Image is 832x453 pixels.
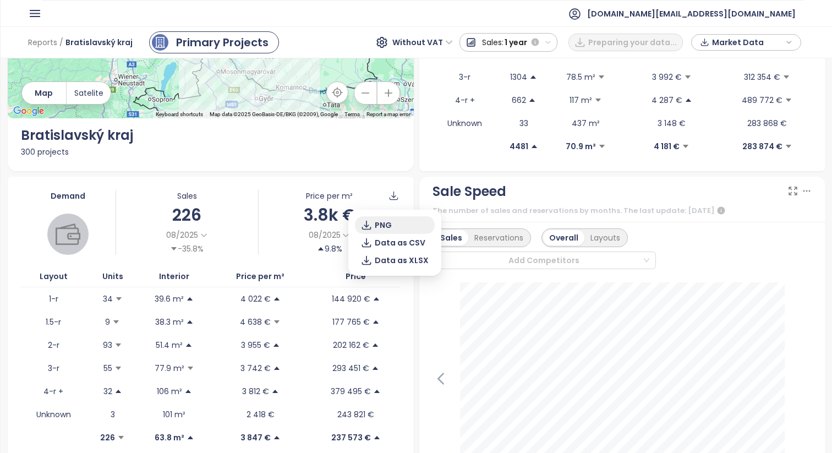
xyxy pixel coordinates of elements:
[114,341,122,349] span: caret-down
[566,71,595,83] p: 78.5 m²
[156,339,183,351] p: 51.4 m²
[273,364,281,372] span: caret-up
[510,71,527,83] p: 1304
[105,316,110,328] p: 9
[332,362,369,374] p: 293 451 €
[744,71,780,83] p: 312 354 €
[344,111,360,117] a: Terms (opens in new tab)
[166,229,198,241] span: 08/2025
[570,94,592,106] p: 117 m²
[59,32,63,52] span: /
[654,140,680,152] p: 4 181 €
[35,87,53,99] span: Map
[366,111,410,117] a: Report a map error
[273,318,281,326] span: caret-down
[114,364,122,372] span: caret-down
[247,408,275,421] p: 2 418 €
[782,73,790,81] span: caret-down
[373,387,381,395] span: caret-up
[433,181,506,202] div: Sale Speed
[170,245,178,253] span: caret-down
[21,125,401,146] div: Bratislavský kraj
[588,36,677,48] span: Preparing your data...
[21,380,86,403] td: 4-r +
[355,216,435,234] button: PNG
[10,104,47,118] a: Open this area in Google Maps (opens a new window)
[594,96,602,104] span: caret-down
[240,362,271,374] p: 3 742 €
[21,310,86,334] td: 1.5-r
[155,432,184,444] p: 63.8 m²
[375,237,425,249] span: Data as CSV
[373,295,380,303] span: caret-up
[658,117,686,129] p: 3 148 €
[176,34,269,51] div: Primary Projects
[86,266,139,287] th: Units
[187,434,194,441] span: caret-up
[572,117,600,129] p: 437 m²
[56,222,80,247] img: wallet
[311,266,401,287] th: Price
[155,316,184,328] p: 38.3 m²
[742,140,782,152] p: 283 874 €
[587,1,796,27] span: [DOMAIN_NAME][EMAIL_ADDRESS][DOMAIN_NAME]
[28,32,57,52] span: Reports
[433,204,812,217] div: The number of sales and reservations by months. The last update: [DATE]
[21,287,86,310] td: 1-r
[114,387,122,395] span: caret-up
[156,111,203,118] button: Keyboard shortcuts
[186,318,194,326] span: caret-up
[482,32,503,52] span: Sales:
[273,295,281,303] span: caret-up
[273,434,281,441] span: caret-up
[568,34,683,51] button: Preparing your data...
[21,266,86,287] th: Layout
[187,364,194,372] span: caret-down
[157,385,182,397] p: 106 m²
[785,143,792,150] span: caret-down
[240,432,271,444] p: 3 847 €
[115,295,123,303] span: caret-down
[117,434,125,441] span: caret-down
[21,146,401,158] div: 300 projects
[519,117,528,129] p: 33
[111,408,115,421] p: 3
[331,432,371,444] p: 237 573 €
[210,266,311,287] th: Price per m²
[742,94,782,106] p: 489 772 €
[116,190,258,202] div: Sales
[652,71,682,83] p: 3 992 €
[10,104,47,118] img: Google
[530,143,538,150] span: caret-up
[528,96,536,104] span: caret-up
[317,245,325,253] span: caret-up
[185,341,193,349] span: caret-up
[652,94,682,106] p: 4 287 €
[21,403,86,426] td: Unknown
[155,293,184,305] p: 39.6 m²
[375,254,429,266] span: Data as XLSX
[103,362,112,374] p: 55
[697,34,795,51] div: button
[240,293,271,305] p: 4 022 €
[103,339,112,351] p: 93
[242,385,269,397] p: 3 812 €
[598,73,605,81] span: caret-down
[712,34,783,51] span: Market Data
[317,243,342,255] div: 9.8%
[112,318,120,326] span: caret-down
[371,364,379,372] span: caret-up
[543,230,584,245] div: Overall
[392,34,453,51] span: Without VAT
[21,190,116,202] div: Demand
[139,266,210,287] th: Interior
[684,73,692,81] span: caret-down
[210,111,338,117] span: Map data ©2025 GeoBasis-DE/BKG (©2009), Google
[566,140,596,152] p: 70.9 m²
[186,295,194,303] span: caret-up
[468,230,529,245] div: Reservations
[333,339,369,351] p: 202 162 €
[373,434,381,441] span: caret-up
[433,89,498,112] td: 4-r +
[184,387,192,395] span: caret-up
